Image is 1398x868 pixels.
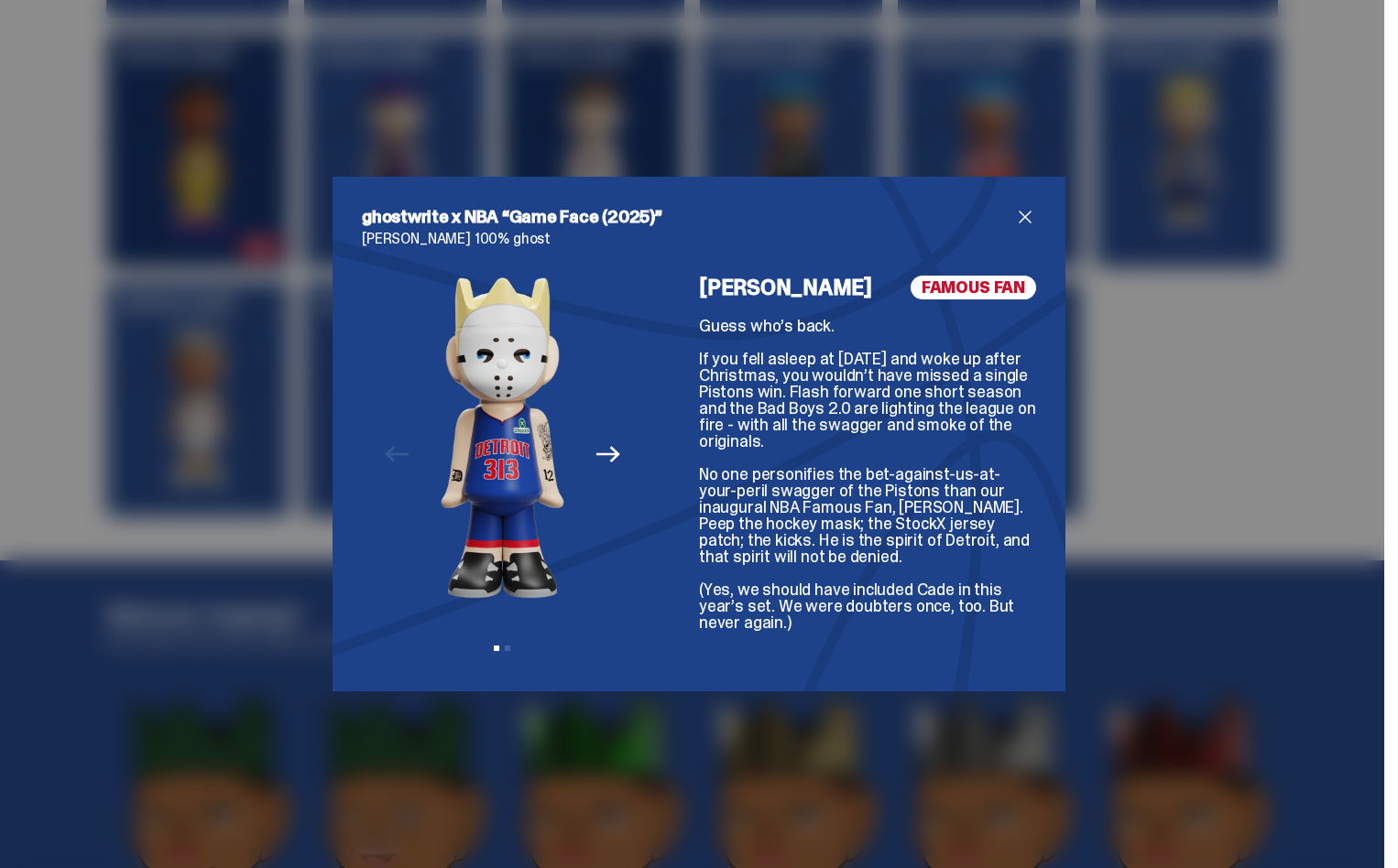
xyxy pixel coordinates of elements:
button: View slide 2 [505,646,510,651]
div: Guess who’s back. If you fell asleep at [DATE] and woke up after Christmas, you wouldn’t have mis... [699,318,1036,631]
h2: ghostwrite x NBA “Game Face (2025)” [362,206,1014,228]
img: NBA%20Game%20Face%20-%20Website%20Archive.261.png [441,276,564,599]
button: Next [588,434,628,474]
span: FAMOUS FAN [911,276,1036,299]
h4: [PERSON_NAME] [699,277,872,298]
button: View slide 1 [494,646,499,651]
button: close [1014,206,1036,228]
p: [PERSON_NAME] 100% ghost [362,232,1036,246]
